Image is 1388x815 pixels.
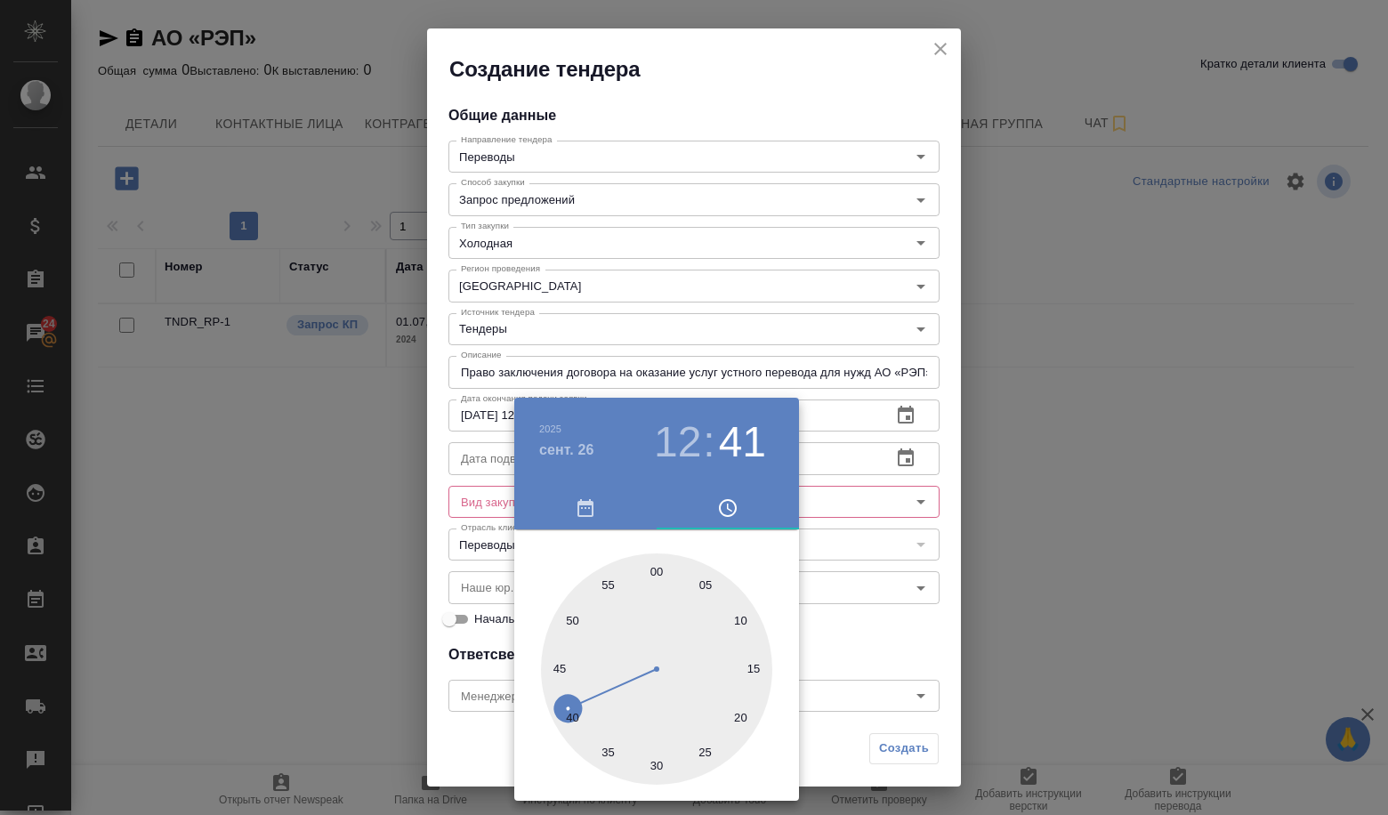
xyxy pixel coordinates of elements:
h3: : [703,417,714,467]
button: 2025 [539,424,561,434]
button: 12 [654,417,701,467]
button: сент. 26 [539,440,594,461]
button: 41 [719,417,766,467]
